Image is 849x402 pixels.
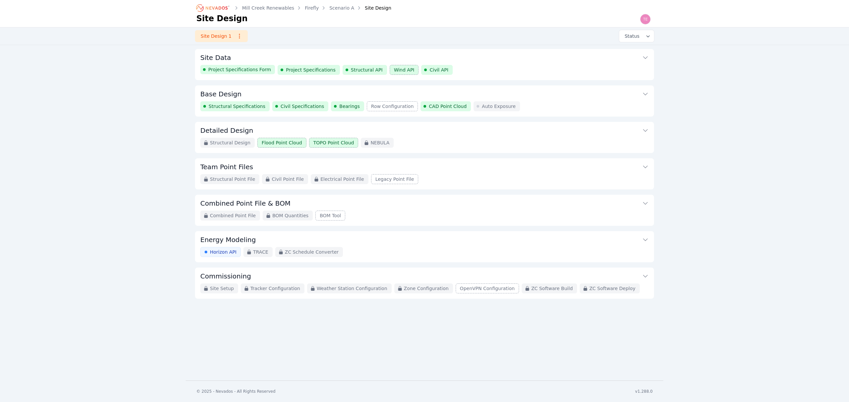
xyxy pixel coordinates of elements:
[200,122,649,138] button: Detailed Design
[375,176,414,182] span: Legacy Point File
[210,249,236,255] span: Horizon API
[196,13,248,24] h1: Site Design
[429,67,448,73] span: Civil API
[200,235,256,244] h3: Energy Modeling
[531,285,573,292] span: ZC Software Build
[250,285,300,292] span: Tracker Configuration
[286,67,336,73] span: Project Specifications
[200,49,649,65] button: Site Data
[200,199,291,208] h3: Combined Point File & BOM
[200,231,649,247] button: Energy Modeling
[195,195,654,226] div: Combined Point File & BOMCombined Point FileBOM QuantitiesBOM Tool
[196,3,391,13] nav: Breadcrumb
[196,389,276,394] div: © 2025 - Nevados - All Rights Reserved
[253,249,268,255] span: TRACE
[329,5,354,11] a: Scenario A
[320,212,341,219] span: BOM Tool
[320,176,364,182] span: Electrical Point File
[200,126,253,135] h3: Detailed Design
[200,85,649,101] button: Base Design
[429,103,467,110] span: CAD Point Cloud
[317,285,387,292] span: Weather Station Configuration
[195,49,654,80] div: Site DataProject Specifications FormProject SpecificationsStructural APIWind APICivil API
[208,66,271,73] span: Project Specifications Form
[200,53,231,62] h3: Site Data
[339,103,360,110] span: Bearings
[200,89,241,99] h3: Base Design
[242,5,294,11] a: Mill Creek Renewables
[210,212,256,219] span: Combined Point File
[394,67,415,73] span: Wind API
[200,162,253,172] h3: Team Point Files
[195,85,654,117] div: Base DesignStructural SpecificationsCivil SpecificationsBearingsRow ConfigurationCAD Point CloudA...
[272,176,304,182] span: Civil Point File
[262,139,302,146] span: Flood Point Cloud
[404,285,449,292] span: Zone Configuration
[351,67,383,73] span: Structural API
[195,158,654,189] div: Team Point FilesStructural Point FileCivil Point FileElectrical Point FileLegacy Point File
[210,176,255,182] span: Structural Point File
[210,285,234,292] span: Site Setup
[195,30,248,42] a: Site Design 1
[195,122,654,153] div: Detailed DesignStructural DesignFlood Point CloudTOPO Point CloudNEBULA
[482,103,516,110] span: Auto Exposure
[195,231,654,262] div: Energy ModelingHorizon APITRACEZC Schedule Converter
[589,285,635,292] span: ZC Software Deploy
[460,285,515,292] span: OpenVPN Configuration
[285,249,339,255] span: ZC Schedule Converter
[619,30,654,42] button: Status
[622,33,639,39] span: Status
[200,195,649,211] button: Combined Point File & BOM
[200,272,251,281] h3: Commissioning
[272,212,308,219] span: BOM Quantities
[305,5,319,11] a: Firefly
[200,158,649,174] button: Team Point Files
[356,5,391,11] div: Site Design
[370,139,389,146] span: NEBULA
[281,103,324,110] span: Civil Specifications
[313,139,354,146] span: TOPO Point Cloud
[640,14,651,25] img: Ted Elliott
[371,103,414,110] span: Row Configuration
[195,268,654,299] div: CommissioningSite SetupTracker ConfigurationWeather Station ConfigurationZone ConfigurationOpenVP...
[200,268,649,283] button: Commissioning
[210,139,250,146] span: Structural Design
[209,103,265,110] span: Structural Specifications
[635,389,653,394] div: v1.288.0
